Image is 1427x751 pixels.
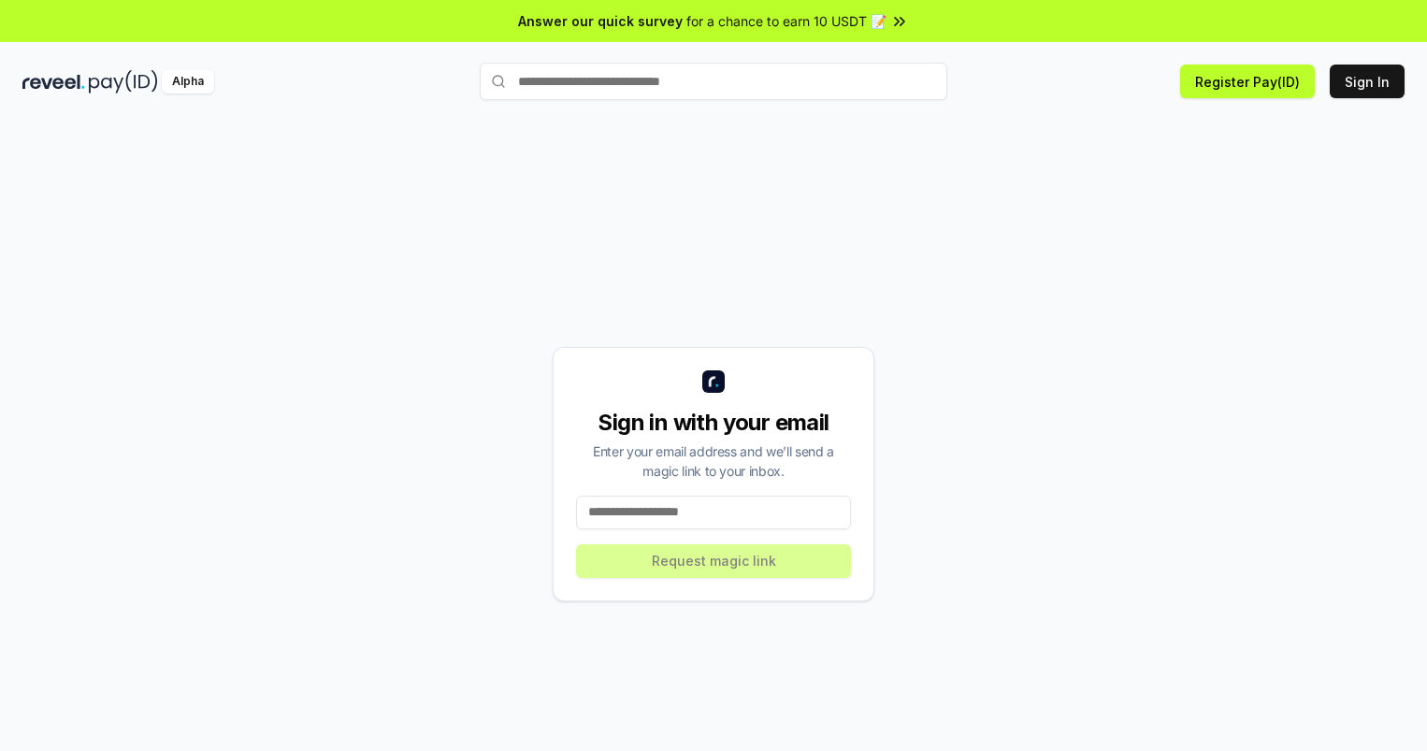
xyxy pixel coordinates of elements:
span: Answer our quick survey [518,11,683,31]
img: logo_small [702,370,725,393]
span: for a chance to earn 10 USDT 📝 [686,11,886,31]
div: Sign in with your email [576,408,851,438]
img: reveel_dark [22,70,85,94]
img: pay_id [89,70,158,94]
div: Enter your email address and we’ll send a magic link to your inbox. [576,441,851,481]
div: Alpha [162,70,214,94]
button: Sign In [1330,65,1405,98]
button: Register Pay(ID) [1180,65,1315,98]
